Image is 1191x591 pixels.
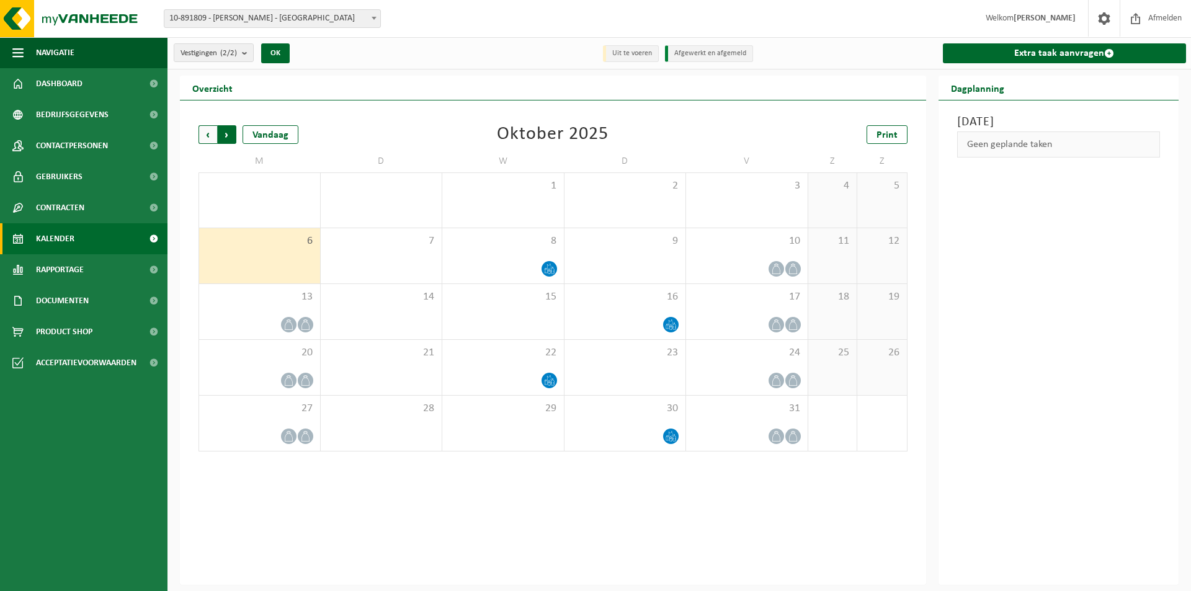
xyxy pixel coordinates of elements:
[36,347,136,378] span: Acceptatievoorwaarden
[164,9,381,28] span: 10-891809 - JESTHO BURGGRAEVE - OOSTENDE
[877,130,898,140] span: Print
[692,234,801,248] span: 10
[867,125,908,144] a: Print
[939,76,1017,100] h2: Dagplanning
[857,150,907,172] td: Z
[36,68,83,99] span: Dashboard
[603,45,659,62] li: Uit te voeren
[36,192,84,223] span: Contracten
[692,290,801,304] span: 17
[448,290,558,304] span: 15
[327,234,436,248] span: 7
[571,179,680,193] span: 2
[692,179,801,193] span: 3
[692,402,801,415] span: 31
[448,179,558,193] span: 1
[205,234,314,248] span: 6
[180,76,245,100] h2: Overzicht
[448,346,558,360] span: 22
[174,43,254,62] button: Vestigingen(2/2)
[36,316,92,347] span: Product Shop
[36,37,74,68] span: Navigatie
[863,179,900,193] span: 5
[218,125,236,144] span: Volgende
[1014,14,1076,23] strong: [PERSON_NAME]
[692,346,801,360] span: 24
[448,402,558,415] span: 29
[808,150,858,172] td: Z
[321,150,443,172] td: D
[205,346,314,360] span: 20
[261,43,290,63] button: OK
[814,290,851,304] span: 18
[220,49,237,57] count: (2/2)
[814,234,851,248] span: 11
[36,254,84,285] span: Rapportage
[863,290,900,304] span: 19
[814,346,851,360] span: 25
[957,131,1161,158] div: Geen geplande taken
[36,285,89,316] span: Documenten
[571,402,680,415] span: 30
[571,346,680,360] span: 23
[863,346,900,360] span: 26
[957,113,1161,131] h3: [DATE]
[205,290,314,304] span: 13
[205,402,314,415] span: 27
[814,179,851,193] span: 4
[943,43,1187,63] a: Extra taak aanvragen
[497,125,609,144] div: Oktober 2025
[36,223,74,254] span: Kalender
[198,125,217,144] span: Vorige
[571,290,680,304] span: 16
[36,99,109,130] span: Bedrijfsgegevens
[448,234,558,248] span: 8
[36,130,108,161] span: Contactpersonen
[198,150,321,172] td: M
[442,150,564,172] td: W
[36,161,83,192] span: Gebruikers
[327,346,436,360] span: 21
[571,234,680,248] span: 9
[327,290,436,304] span: 14
[686,150,808,172] td: V
[164,10,380,27] span: 10-891809 - JESTHO BURGGRAEVE - OOSTENDE
[564,150,687,172] td: D
[243,125,298,144] div: Vandaag
[327,402,436,415] span: 28
[181,44,237,63] span: Vestigingen
[665,45,753,62] li: Afgewerkt en afgemeld
[863,234,900,248] span: 12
